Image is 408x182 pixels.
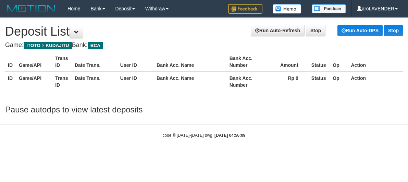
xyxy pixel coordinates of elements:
[348,72,403,91] th: Action
[5,52,16,72] th: ID
[384,25,403,36] a: Stop
[163,133,246,138] small: code © [DATE]-[DATE] dwg |
[214,133,245,138] strong: [DATE] 04:56:09
[330,72,348,91] th: Op
[5,72,16,91] th: ID
[348,52,403,72] th: Action
[5,105,403,114] h3: Pause autodps to view latest deposits
[72,52,118,72] th: Date Trans.
[5,3,57,14] img: MOTION_logo.png
[306,25,325,36] a: Stop
[88,42,103,49] span: BCA
[309,52,330,72] th: Status
[228,4,262,14] img: Feedback.jpg
[272,52,309,72] th: Amount
[272,72,309,91] th: Rp 0
[227,72,272,91] th: Bank Acc. Number
[24,42,72,49] span: ITOTO > KUDAJITU
[273,4,301,14] img: Button%20Memo.svg
[330,52,348,72] th: Op
[72,72,118,91] th: Date Trans.
[16,72,52,91] th: Game/API
[154,72,227,91] th: Bank Acc. Name
[309,72,330,91] th: Status
[52,72,72,91] th: Trans ID
[118,52,154,72] th: User ID
[5,42,403,49] h4: Game: Bank:
[16,52,52,72] th: Game/API
[337,25,383,36] a: Run Auto-DPS
[251,25,305,36] a: Run Auto-Refresh
[5,25,403,38] h1: Deposit List
[154,52,227,72] th: Bank Acc. Name
[52,52,72,72] th: Trans ID
[227,52,272,72] th: Bank Acc. Number
[312,4,346,13] img: panduan.png
[118,72,154,91] th: User ID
